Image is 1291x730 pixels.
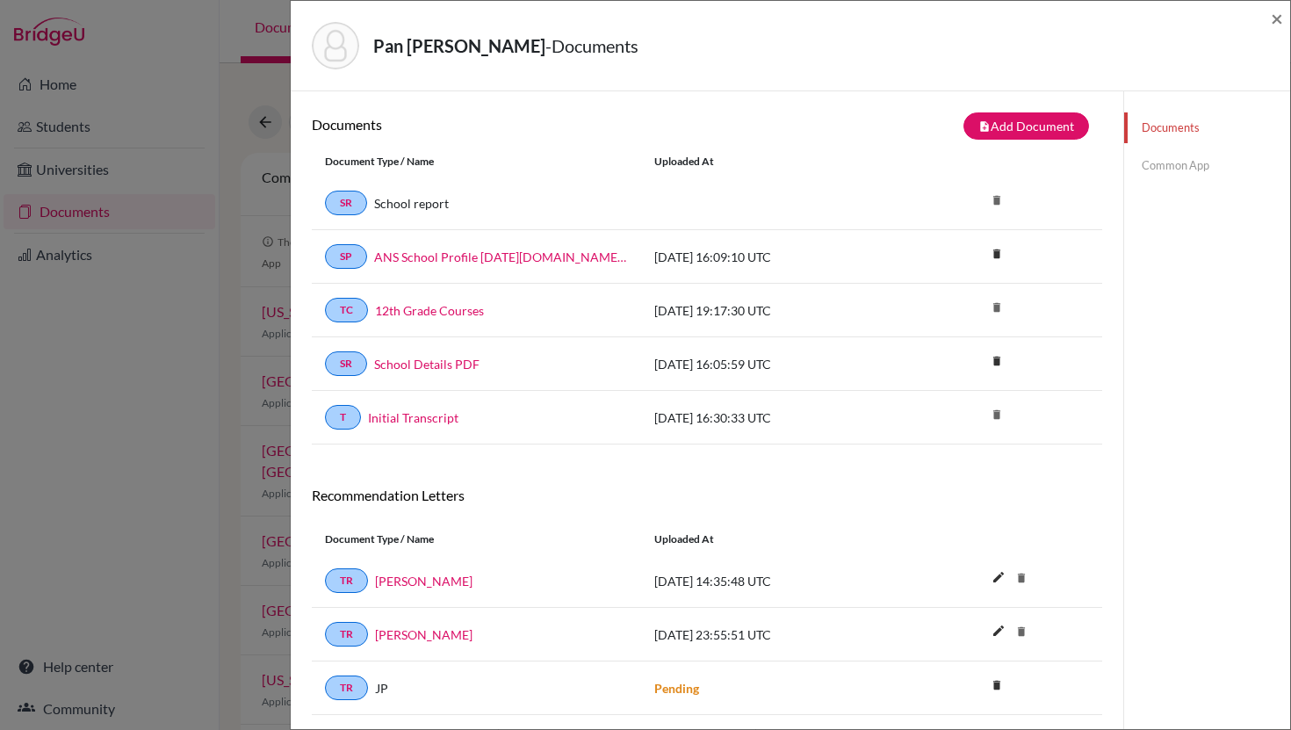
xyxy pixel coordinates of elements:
span: [DATE] 23:55:51 UTC [654,627,771,642]
i: delete [984,241,1010,267]
i: note_add [978,120,991,133]
div: Document Type / Name [312,531,641,547]
i: delete [984,294,1010,321]
a: School report [374,194,449,213]
i: delete [1008,565,1035,591]
i: delete [984,672,1010,698]
span: JP [375,679,388,697]
div: [DATE] 19:17:30 UTC [641,301,905,320]
a: delete [984,243,1010,267]
button: Close [1271,8,1283,29]
div: Document Type / Name [312,154,641,170]
strong: Pan [PERSON_NAME] [373,35,545,56]
a: Initial Transcript [368,408,458,427]
strong: Pending [654,681,699,696]
div: [DATE] 16:30:33 UTC [641,408,905,427]
i: delete [984,187,1010,213]
h6: Recommendation Letters [312,487,1102,503]
a: TR [325,622,368,647]
a: TC [325,298,368,322]
i: delete [984,401,1010,428]
button: edit [984,566,1013,592]
span: [DATE] 14:35:48 UTC [654,574,771,589]
a: delete [984,675,1010,698]
i: edit [984,617,1013,645]
i: delete [984,348,1010,374]
a: Common App [1124,150,1290,181]
a: SR [325,351,367,376]
a: SR [325,191,367,215]
a: TR [325,676,368,700]
div: Uploaded at [641,154,905,170]
div: Uploaded at [641,531,905,547]
a: School Details PDF [374,355,480,373]
button: note_addAdd Document [963,112,1089,140]
a: Documents [1124,112,1290,143]
a: [PERSON_NAME] [375,625,472,644]
button: edit [984,619,1013,646]
div: [DATE] 16:05:59 UTC [641,355,905,373]
div: [DATE] 16:09:10 UTC [641,248,905,266]
i: delete [1008,618,1035,645]
a: delete [984,351,1010,374]
i: edit [984,563,1013,591]
h6: Documents [312,116,707,133]
a: SP [325,244,367,269]
a: [PERSON_NAME] [375,572,472,590]
span: - Documents [545,35,638,56]
a: 12th Grade Courses [375,301,484,320]
a: ANS School Profile [DATE][DOMAIN_NAME][DATE]_wide [374,248,628,266]
a: T [325,405,361,430]
span: × [1271,5,1283,31]
a: TR [325,568,368,593]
